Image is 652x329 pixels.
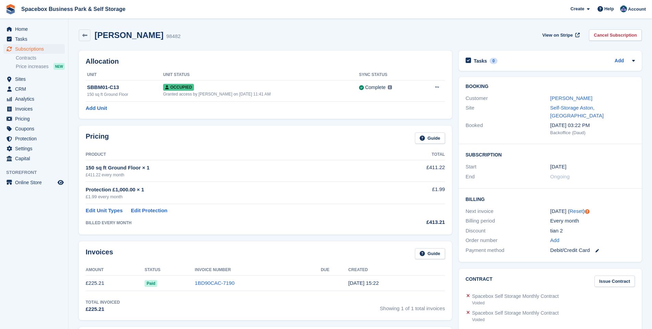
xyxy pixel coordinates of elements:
[15,94,56,104] span: Analytics
[550,174,570,179] span: Ongoing
[15,124,56,134] span: Coupons
[15,44,56,54] span: Subscriptions
[415,132,445,144] a: Guide
[359,69,419,80] th: Sync Status
[379,160,445,181] td: £411.22
[15,104,56,114] span: Invoices
[466,94,550,102] div: Customer
[550,122,635,129] div: [DATE] 03:22 PM
[379,182,445,204] td: £1.99
[474,58,487,64] h2: Tasks
[348,280,379,286] time: 2025-07-28 14:22:16 UTC
[86,220,379,226] div: BILLED EVERY MONTH
[3,24,65,34] a: menu
[550,95,592,101] a: [PERSON_NAME]
[466,84,635,89] h2: Booking
[16,63,65,70] a: Price increases NEW
[95,30,163,40] h2: [PERSON_NAME]
[86,265,145,276] th: Amount
[195,265,321,276] th: Invoice Number
[550,227,635,235] div: tian 2
[15,134,56,143] span: Protection
[466,173,550,181] div: End
[6,169,68,176] span: Storefront
[628,6,646,13] span: Account
[472,317,559,323] div: Voided
[466,276,493,287] h2: Contract
[15,144,56,153] span: Settings
[57,178,65,187] a: Preview store
[15,34,56,44] span: Tasks
[379,149,445,160] th: Total
[86,276,145,291] td: £225.21
[195,280,235,286] a: 1BD90CAC-7190
[550,217,635,225] div: Every month
[3,84,65,94] a: menu
[550,237,559,244] a: Add
[550,105,604,118] a: Self-Storage Aston, [GEOGRAPHIC_DATA]
[3,44,65,54] a: menu
[86,104,107,112] a: Add Unit
[3,134,65,143] a: menu
[16,55,65,61] a: Contracts
[3,74,65,84] a: menu
[490,58,497,64] div: 0
[379,218,445,226] div: £413.21
[466,237,550,244] div: Order number
[569,208,583,214] a: Reset
[466,217,550,225] div: Billing period
[348,265,445,276] th: Created
[472,309,559,317] div: Spacebox Self Storage Monthly Contract
[86,305,120,313] div: £225.21
[19,3,128,15] a: Spacebox Business Park & Self Storage
[466,104,550,119] div: Site
[388,85,392,89] img: icon-info-grey-7440780725fd019a000dd9b08b2336e03edf1995a4989e88bcd33f0948082b44.svg
[86,58,445,65] h2: Allocation
[86,172,379,178] div: £411.22 every month
[87,91,163,98] div: 150 sq ft Ground Floor
[5,4,16,14] img: stora-icon-8386f47178a22dfd0bd8f6a31ec36ba5ce8667c1dd55bd0f319d3a0aa187defe.svg
[365,84,386,91] div: Complete
[472,293,559,300] div: Spacebox Self Storage Monthly Contract
[3,178,65,187] a: menu
[16,63,49,70] span: Price increases
[145,280,157,287] span: Paid
[15,178,56,187] span: Online Store
[550,246,635,254] div: Debit/Credit Card
[15,84,56,94] span: CRM
[86,69,163,80] th: Unit
[472,300,559,306] div: Voided
[53,63,65,70] div: NEW
[86,299,120,305] div: Total Invoiced
[466,195,635,202] h2: Billing
[466,207,550,215] div: Next invoice
[86,149,379,160] th: Product
[594,276,635,287] a: Issue Contract
[15,24,56,34] span: Home
[466,246,550,254] div: Payment method
[3,154,65,163] a: menu
[87,84,163,91] div: SBBM01-C13
[604,5,614,12] span: Help
[550,129,635,136] div: Backoffice (Daud)
[131,207,168,215] a: Edit Protection
[15,74,56,84] span: Sites
[86,193,379,200] div: £1.99 every month
[86,248,113,260] h2: Invoices
[540,29,581,41] a: View on Stripe
[466,163,550,171] div: Start
[584,208,590,215] div: Tooltip anchor
[570,5,584,12] span: Create
[615,57,624,65] a: Add
[3,114,65,124] a: menu
[3,94,65,104] a: menu
[550,163,566,171] time: 2025-07-27 23:00:00 UTC
[86,164,379,172] div: 150 sq ft Ground Floor × 1
[86,132,109,144] h2: Pricing
[3,124,65,134] a: menu
[163,91,359,97] div: Granted access by [PERSON_NAME] on [DATE] 11:41 AM
[466,151,635,158] h2: Subscription
[550,207,635,215] div: [DATE] ( )
[321,265,348,276] th: Due
[589,29,642,41] a: Cancel Subscription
